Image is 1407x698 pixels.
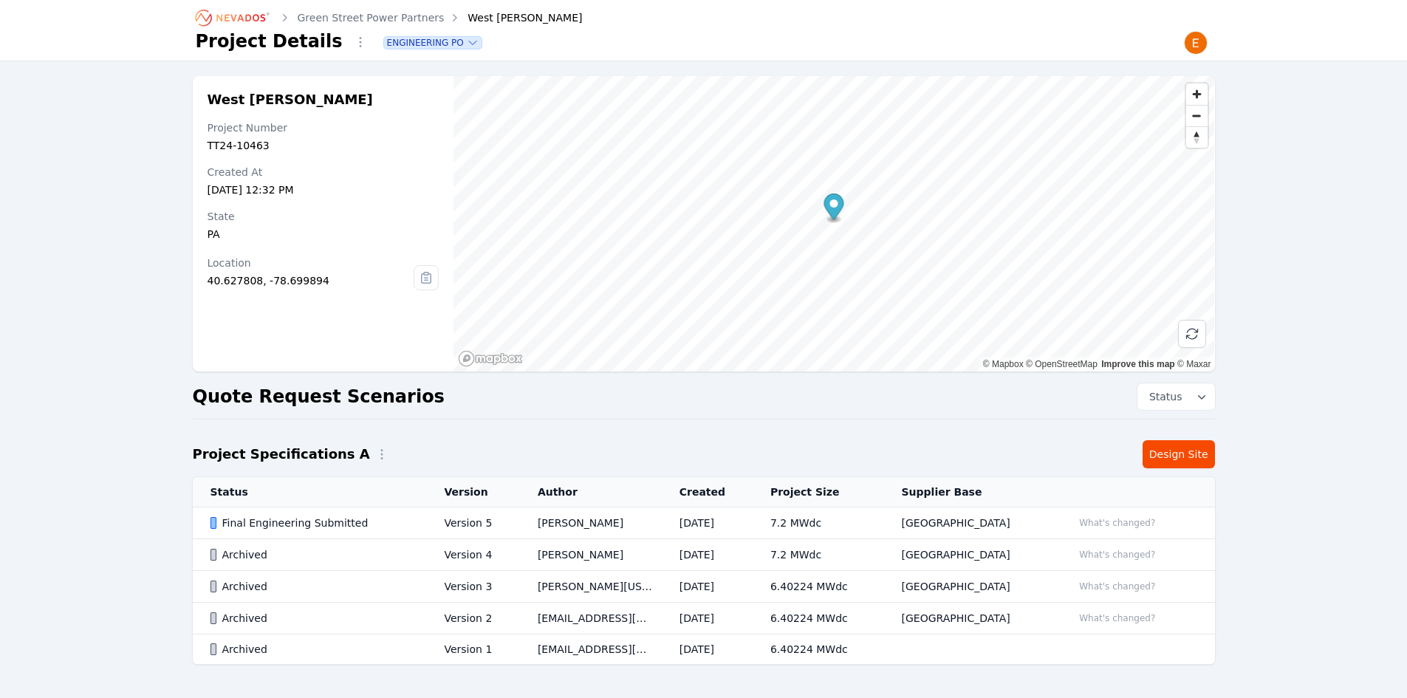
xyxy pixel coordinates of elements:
button: What's changed? [1072,578,1162,595]
td: Version 3 [426,571,519,603]
td: [DATE] [662,507,753,539]
tr: ArchivedVersion 3[PERSON_NAME][US_STATE][DATE]6.40224 MWdc[GEOGRAPHIC_DATA]What's changed? [193,571,1215,603]
td: 6.40224 MWdc [753,571,884,603]
th: Supplier Base [884,477,1055,507]
div: Location [208,256,414,270]
div: Created At [208,165,439,179]
div: Archived [210,547,420,562]
td: Version 5 [426,507,519,539]
td: 7.2 MWdc [753,507,884,539]
img: Emily Walker [1184,31,1208,55]
td: [GEOGRAPHIC_DATA] [884,507,1055,539]
th: Version [426,477,519,507]
th: Project Size [753,477,884,507]
div: West [PERSON_NAME] [447,10,582,25]
td: [DATE] [662,539,753,571]
th: Author [520,477,662,507]
div: PA [208,227,439,242]
button: What's changed? [1072,547,1162,563]
a: Maxar [1177,359,1211,369]
td: [EMAIL_ADDRESS][DOMAIN_NAME] [520,634,662,665]
h2: Project Specifications A [193,444,370,465]
nav: Breadcrumb [196,6,583,30]
td: [DATE] [662,634,753,665]
td: [GEOGRAPHIC_DATA] [884,603,1055,634]
a: Mapbox [983,359,1024,369]
div: Archived [210,642,420,657]
div: Project Number [208,120,439,135]
td: [DATE] [662,603,753,634]
div: 40.627808, -78.699894 [208,273,414,288]
td: 7.2 MWdc [753,539,884,571]
div: Map marker [824,194,844,224]
div: Archived [210,579,420,594]
td: [GEOGRAPHIC_DATA] [884,571,1055,603]
button: Zoom in [1186,83,1208,105]
h2: West [PERSON_NAME] [208,91,439,109]
td: [DATE] [662,571,753,603]
button: Reset bearing to north [1186,126,1208,148]
td: Version 2 [426,603,519,634]
td: [EMAIL_ADDRESS][DOMAIN_NAME] [520,603,662,634]
a: OpenStreetMap [1026,359,1098,369]
a: Mapbox homepage [458,350,523,367]
a: Green Street Power Partners [298,10,445,25]
a: Improve this map [1101,359,1174,369]
canvas: Map [453,76,1214,372]
td: 6.40224 MWdc [753,634,884,665]
td: Version 4 [426,539,519,571]
div: State [208,209,439,224]
div: [DATE] 12:32 PM [208,182,439,197]
button: Status [1137,383,1215,410]
div: Final Engineering Submitted [210,516,420,530]
td: Version 1 [426,634,519,665]
a: Design Site [1143,440,1215,468]
h2: Quote Request Scenarios [193,385,445,408]
td: [PERSON_NAME] [520,507,662,539]
div: TT24-10463 [208,138,439,153]
tr: ArchivedVersion 1[EMAIL_ADDRESS][DOMAIN_NAME][DATE]6.40224 MWdc [193,634,1215,665]
td: 6.40224 MWdc [753,603,884,634]
td: [PERSON_NAME] [520,539,662,571]
th: Status [193,477,427,507]
td: [PERSON_NAME][US_STATE] [520,571,662,603]
span: Status [1143,389,1182,404]
tr: Final Engineering SubmittedVersion 5[PERSON_NAME][DATE]7.2 MWdc[GEOGRAPHIC_DATA]What's changed? [193,507,1215,539]
span: Zoom out [1186,106,1208,126]
td: [GEOGRAPHIC_DATA] [884,539,1055,571]
button: Zoom out [1186,105,1208,126]
th: Created [662,477,753,507]
button: Engineering PO [384,37,482,49]
button: What's changed? [1072,610,1162,626]
span: Reset bearing to north [1186,127,1208,148]
h1: Project Details [196,30,343,53]
button: What's changed? [1072,515,1162,531]
tr: ArchivedVersion 2[EMAIL_ADDRESS][DOMAIN_NAME][DATE]6.40224 MWdc[GEOGRAPHIC_DATA]What's changed? [193,603,1215,634]
tr: ArchivedVersion 4[PERSON_NAME][DATE]7.2 MWdc[GEOGRAPHIC_DATA]What's changed? [193,539,1215,571]
div: Archived [210,611,420,626]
